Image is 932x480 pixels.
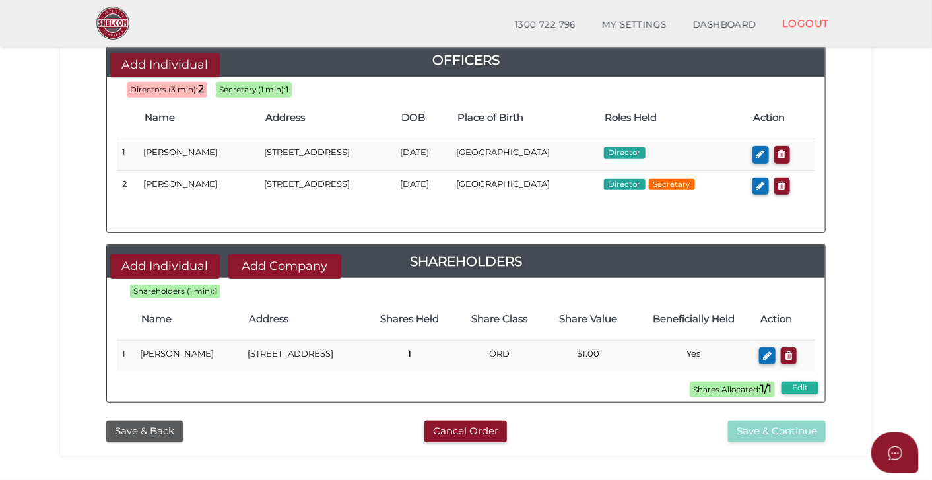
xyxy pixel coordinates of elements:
td: [DATE] [395,139,451,171]
h4: Address [249,314,358,325]
h4: Shares Held [371,314,449,325]
a: Shareholders [107,251,825,272]
button: Save & Continue [728,421,826,442]
td: ORD [455,340,543,371]
a: 1300 722 796 [502,12,589,38]
button: Add Company [228,254,341,279]
button: Open asap [871,432,919,473]
h4: Beneficially Held [640,314,747,325]
b: 1 [215,287,217,296]
h4: Share Class [462,314,537,325]
h4: Share Value [550,314,627,325]
b: 1 [409,348,412,359]
button: Save & Back [106,421,183,442]
td: [STREET_ADDRESS] [242,340,364,371]
span: Shares Allocated: [690,382,775,397]
h4: Action [760,314,809,325]
b: 1/1 [760,382,772,395]
span: Director [604,147,646,159]
a: MY SETTINGS [589,12,680,38]
td: [GEOGRAPHIC_DATA] [451,170,598,201]
h4: Roles Held [605,112,741,123]
span: Director [604,179,646,191]
button: Cancel Order [424,421,507,442]
td: 1 [117,340,135,371]
span: Shareholders (1 min): [133,287,215,296]
button: Add Individual [110,254,220,279]
td: [DATE] [395,170,451,201]
td: Yes [634,340,754,371]
td: [PERSON_NAME] [139,170,259,201]
button: Edit [782,382,818,395]
a: DASHBOARD [680,12,770,38]
td: 2 [117,170,139,201]
td: 1 [117,139,139,171]
td: $1.00 [543,340,634,371]
a: Officers [107,50,825,71]
span: Directors (3 min): [130,85,198,94]
td: [STREET_ADDRESS] [259,170,395,201]
h4: DOB [401,112,444,123]
span: Secretary (1 min): [219,85,286,94]
h4: Name [141,314,236,325]
td: [STREET_ADDRESS] [259,139,395,171]
button: Add Individual [110,53,220,77]
h4: Place of Birth [457,112,591,123]
td: [GEOGRAPHIC_DATA] [451,139,598,171]
b: 1 [286,85,288,94]
b: 2 [198,83,204,95]
h4: Address [265,112,389,123]
td: [PERSON_NAME] [139,139,259,171]
h4: Action [754,112,809,123]
a: LOGOUT [769,10,842,37]
h4: Name [145,112,252,123]
span: Secretary [649,179,695,191]
td: [PERSON_NAME] [135,340,242,371]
